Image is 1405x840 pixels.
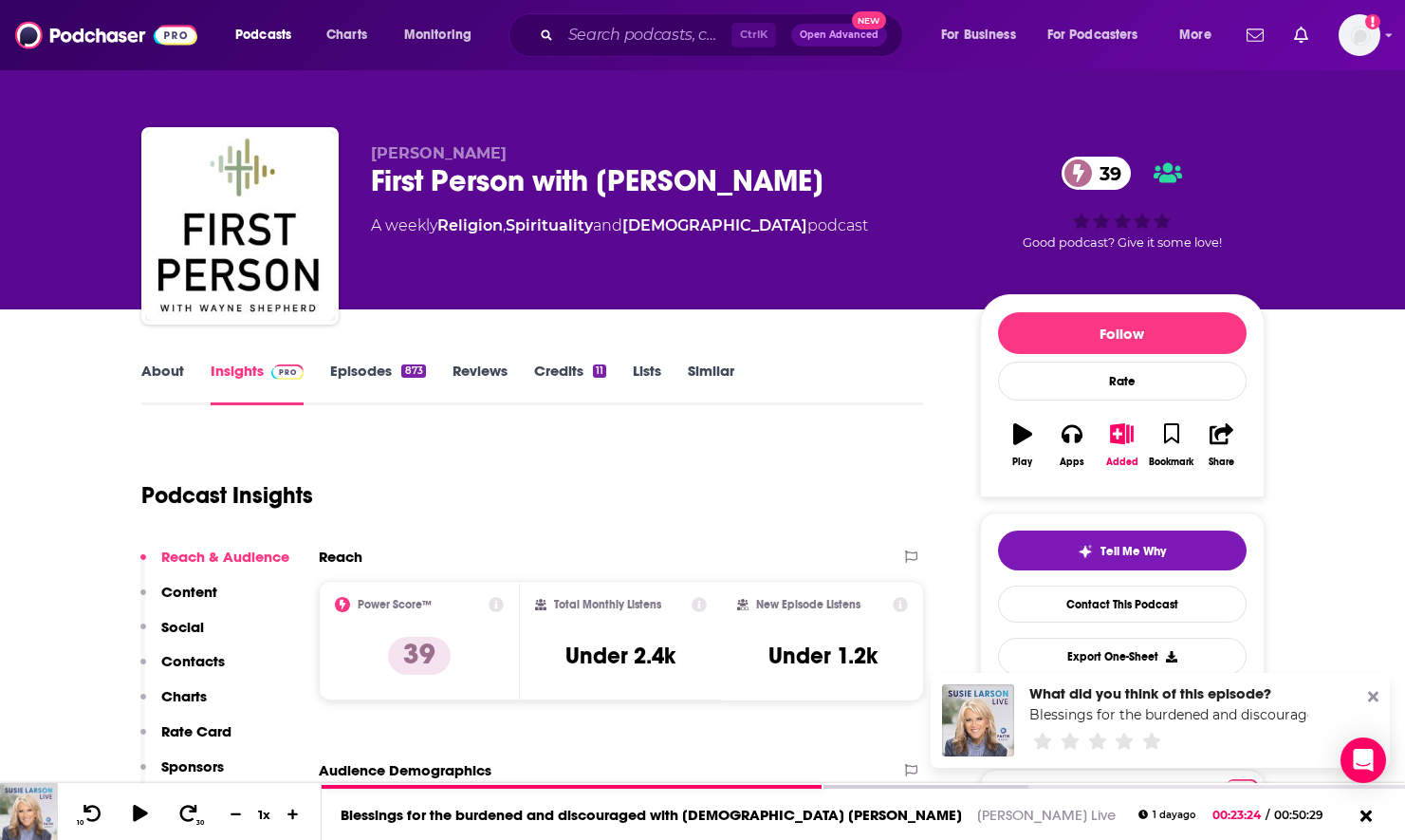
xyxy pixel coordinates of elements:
[437,216,503,234] a: Religion
[140,757,224,793] button: Sponsors
[222,20,316,50] button: open menu
[319,761,491,779] h2: Audience Demographics
[928,20,1040,50] button: open menu
[998,362,1247,401] div: Rate
[977,806,1116,824] a: [PERSON_NAME] Live
[561,20,731,50] input: Search podcasts, credits, & more...
[1106,457,1138,468] div: Added
[140,548,289,583] button: Reach & Audience
[622,216,807,234] a: [DEMOGRAPHIC_DATA]
[731,23,776,47] span: Ctrl K
[756,598,860,611] h2: New Episode Listens
[77,819,83,827] span: 10
[401,364,425,378] div: 873
[161,583,217,601] p: Content
[140,687,207,722] button: Charts
[1147,411,1196,479] button: Bookmark
[141,481,313,510] h1: Podcast Insights
[1286,19,1316,51] a: Show notifications dropdown
[1339,14,1380,56] span: Logged in as nwierenga
[161,652,225,670] p: Contacts
[941,22,1016,48] span: For Business
[271,364,305,380] img: Podchaser Pro
[998,531,1247,570] button: tell me why sparkleTell Me Why
[1340,737,1386,783] div: Open Intercom Messenger
[1012,457,1032,468] div: Play
[314,20,379,50] a: Charts
[534,362,606,405] a: Credits11
[1179,22,1211,48] span: More
[388,637,451,675] p: 39
[330,362,425,405] a: Episodes873
[942,684,1014,756] img: Blessings for the burdened and discouraged with Pastor Alan Wright
[1225,776,1258,794] a: Pro website
[1339,14,1380,56] img: User Profile
[1149,457,1193,468] div: Bookmark
[1209,457,1234,468] div: Share
[161,548,289,566] p: Reach & Audience
[1339,14,1380,56] button: Show profile menu
[358,598,432,611] h2: Power Score™
[371,144,507,162] span: [PERSON_NAME]
[140,652,225,687] button: Contacts
[1138,810,1195,820] div: 1 day ago
[371,215,868,237] div: A weekly podcast
[554,598,661,611] h2: Total Monthly Listens
[161,687,207,705] p: Charts
[249,807,281,822] div: 1 x
[998,586,1247,623] a: Contact This Podcast
[211,362,305,405] a: InsightsPodchaser Pro
[1047,22,1138,48] span: For Podcasters
[527,13,921,57] div: Search podcasts, credits, & more...
[161,618,204,636] p: Social
[998,312,1247,354] button: Follow
[633,362,661,405] a: Lists
[852,11,886,29] span: New
[341,806,962,824] a: Blessings for the burdened and discouraged with [DEMOGRAPHIC_DATA] [PERSON_NAME]
[1062,157,1131,190] a: 39
[791,24,887,47] button: Open AdvancedNew
[141,362,184,405] a: About
[1100,544,1166,559] span: Tell Me Why
[391,20,496,50] button: open menu
[161,722,231,740] p: Rate Card
[326,22,367,48] span: Charts
[998,638,1247,675] button: Export One-Sheet
[800,30,878,40] span: Open Advanced
[1047,411,1097,479] button: Apps
[15,17,197,53] img: Podchaser - Follow, Share and Rate Podcasts
[1365,14,1380,29] svg: Add a profile image
[140,722,231,757] button: Rate Card
[1269,808,1342,822] span: 00:50:29
[506,216,593,234] a: Spirituality
[1225,779,1258,794] img: Podchaser Pro
[145,131,335,321] img: First Person with Wayne Shepherd
[593,364,606,378] div: 11
[404,22,471,48] span: Monitoring
[1239,19,1271,51] a: Show notifications dropdown
[1081,157,1131,190] span: 39
[1266,808,1269,822] span: /
[235,22,291,48] span: Podcasts
[453,362,508,405] a: Reviews
[593,216,622,234] span: and
[140,618,204,653] button: Social
[998,411,1047,479] button: Play
[503,216,506,234] span: ,
[1097,411,1146,479] button: Added
[1029,684,1308,702] div: What did you think of this episode?
[161,757,224,775] p: Sponsors
[1078,544,1093,559] img: tell me why sparkle
[1035,20,1166,50] button: open menu
[565,642,675,670] h3: Under 2.4k
[1023,235,1222,250] span: Good podcast? Give it some love!
[1060,457,1084,468] div: Apps
[1166,20,1235,50] button: open menu
[172,803,208,827] button: 30
[73,803,109,827] button: 10
[688,362,734,405] a: Similar
[1196,411,1246,479] button: Share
